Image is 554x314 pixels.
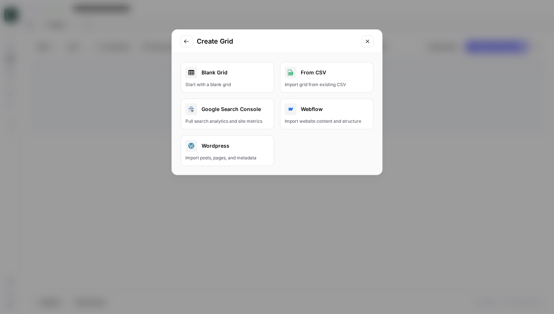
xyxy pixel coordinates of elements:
[185,103,269,115] div: Google Search Console
[185,81,269,88] div: Start with a blank grid
[285,118,369,125] div: Import website content and structure
[181,99,274,129] button: Google Search ConsolePull search analytics and site metrics
[181,135,274,166] button: WordpressImport posts, pages, and metadata
[197,36,357,47] h2: Create Grid
[285,103,369,115] div: Webflow
[185,118,269,125] div: Pull search analytics and site metrics
[280,62,373,93] button: From CSVImport grid from existing CSV
[185,67,269,78] div: Blank Grid
[285,67,369,78] div: From CSV
[185,140,269,152] div: Wordpress
[181,36,192,47] button: Go to previous step
[185,155,269,161] div: Import posts, pages, and metadata
[181,62,274,93] a: Blank GridStart with a blank grid
[280,99,373,129] button: WebflowImport website content and structure
[285,81,369,88] div: Import grid from existing CSV
[362,36,373,47] button: Close modal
